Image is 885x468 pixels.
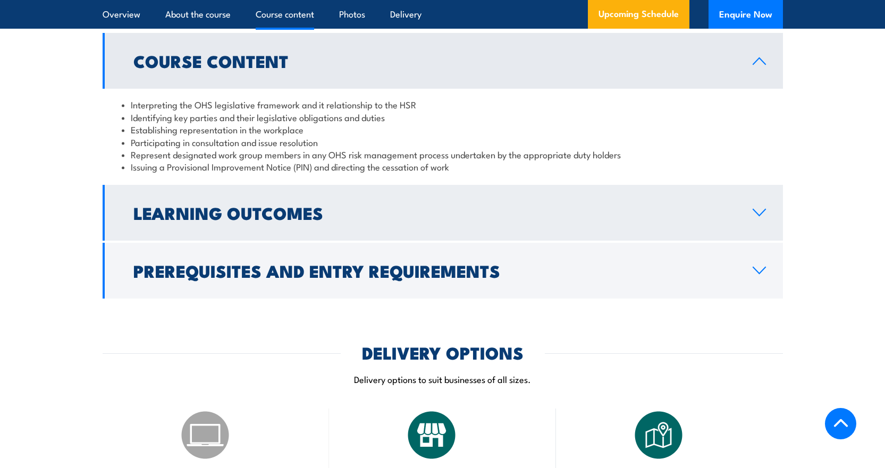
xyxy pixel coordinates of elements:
a: Learning Outcomes [103,185,783,241]
li: Represent designated work group members in any OHS risk management process undertaken by the appr... [122,148,764,160]
li: Participating in consultation and issue resolution [122,136,764,148]
h2: DELIVERY OPTIONS [362,345,524,360]
h2: Prerequisites and Entry Requirements [133,263,736,278]
li: Identifying key parties and their legislative obligations and duties [122,111,764,123]
h2: Course Content [133,53,736,68]
li: Establishing representation in the workplace [122,123,764,135]
li: Issuing a Provisional Improvement Notice (PIN) and directing the cessation of work [122,160,764,173]
p: Delivery options to suit businesses of all sizes. [103,373,783,385]
a: Course Content [103,33,783,89]
a: Prerequisites and Entry Requirements [103,243,783,299]
li: Interpreting the OHS legislative framework and it relationship to the HSR [122,98,764,110]
h2: Learning Outcomes [133,205,736,220]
